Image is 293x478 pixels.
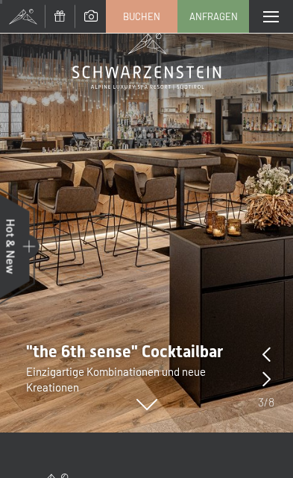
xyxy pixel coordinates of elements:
[26,342,223,361] span: "the 6th sense" Cocktailbar
[123,10,160,23] span: Buchen
[268,394,274,410] span: 8
[4,218,19,274] span: Hot & New
[264,394,268,410] span: /
[189,10,238,23] span: Anfragen
[178,1,248,32] a: Anfragen
[26,365,206,394] span: Einzigartige Kombinationen und neue Kreationen
[258,394,264,410] span: 3
[107,1,177,32] a: Buchen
